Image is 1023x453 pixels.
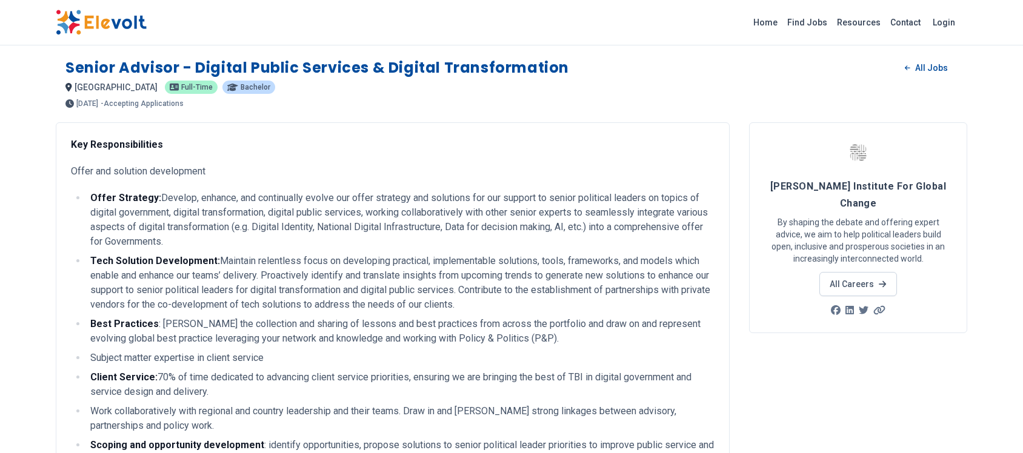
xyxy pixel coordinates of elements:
[76,100,98,107] span: [DATE]
[71,139,163,150] strong: Key Responsibilities
[90,192,161,203] strong: Offer Strategy:
[71,164,715,179] p: Offer and solution development
[764,216,952,265] p: By shaping the debate and offering expert advice, we aim to help political leaders build open, in...
[90,255,220,266] strong: Tech Solution Development:
[87,191,715,249] li: Develop, enhance, and continually evolve our offer strategy and solutions for our support to seni...
[87,317,715,346] li: : [PERSON_NAME] the collection and sharing of lessons and best practices from across the portfoli...
[90,371,158,383] strong: Client Service:
[75,82,158,92] span: [GEOGRAPHIC_DATA]
[87,254,715,312] li: Maintain relentless focus on developing practical, implementable solutions, tools, frameworks, an...
[895,59,958,77] a: All Jobs
[90,318,159,329] strong: Best Practices
[65,58,569,78] h1: Senior Advisor - Digital Public Services & Digital Transformation
[87,370,715,399] li: 70% of time dedicated to advancing client service priorities, ensuring we are bringing the best o...
[925,10,962,35] a: Login
[101,100,184,107] p: - Accepting Applications
[56,10,147,35] img: Elevolt
[87,404,715,433] li: Work collaboratively with regional and country leadership and their teams. Draw in and [PERSON_NA...
[90,439,264,451] strong: Scoping and opportunity development
[87,351,715,365] li: Subject matter expertise in client service
[748,13,782,32] a: Home
[843,137,873,168] img: Tony Blair Institute For Global Change
[819,272,896,296] a: All Careers
[181,84,213,91] span: Full-time
[770,180,946,209] span: [PERSON_NAME] Institute For Global Change
[885,13,925,32] a: Contact
[241,84,270,91] span: Bachelor
[832,13,885,32] a: Resources
[782,13,832,32] a: Find Jobs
